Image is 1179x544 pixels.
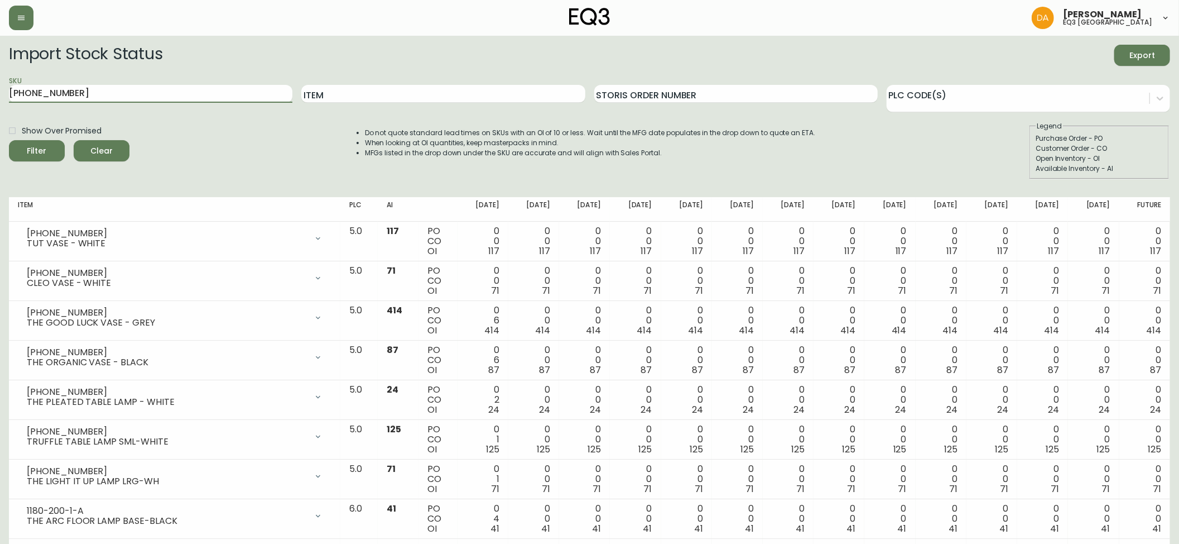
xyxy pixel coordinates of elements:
[791,443,805,456] span: 125
[590,245,601,257] span: 117
[488,245,499,257] span: 117
[1153,483,1161,495] span: 71
[1123,49,1161,63] span: Export
[966,197,1017,222] th: [DATE]
[670,345,703,375] div: 0 0
[427,504,448,534] div: PO CO
[670,306,703,336] div: 0 0
[944,443,957,456] span: 125
[1026,504,1059,534] div: 0 0
[619,385,652,415] div: 0 0
[427,245,437,257] span: OI
[340,197,378,222] th: PLC
[27,228,307,238] div: [PHONE_NUMBER]
[427,345,448,375] div: PO CO
[925,306,957,336] div: 0 0
[427,324,437,337] span: OI
[873,226,906,256] div: 0 0
[1026,266,1059,296] div: 0 0
[1077,424,1110,455] div: 0 0
[898,284,907,297] span: 71
[873,385,906,415] div: 0 0
[27,144,47,158] div: Filter
[898,483,907,495] span: 71
[517,464,550,494] div: 0 0
[925,226,957,256] div: 0 0
[340,460,378,499] td: 5.0
[637,324,652,337] span: 414
[949,483,957,495] span: 71
[873,345,906,375] div: 0 0
[893,443,907,456] span: 125
[74,140,129,161] button: Clear
[772,504,805,534] div: 0 0
[793,245,805,257] span: 117
[590,403,601,416] span: 24
[340,222,378,261] td: 5.0
[740,443,754,456] span: 125
[1128,266,1161,296] div: 0 0
[822,345,855,375] div: 0 0
[896,403,907,416] span: 24
[568,306,601,336] div: 0 0
[1063,19,1152,26] h5: eq3 [GEOGRAPHIC_DATA]
[1099,403,1110,416] span: 24
[593,284,601,297] span: 71
[661,197,712,222] th: [DATE]
[1153,284,1161,297] span: 71
[568,345,601,375] div: 0 0
[845,245,856,257] span: 117
[1032,7,1054,29] img: dd1a7e8db21a0ac8adbf82b84ca05374
[1128,306,1161,336] div: 0 0
[1051,483,1059,495] span: 71
[772,306,805,336] div: 0 0
[1114,45,1170,66] button: Export
[18,306,331,330] div: [PHONE_NUMBER]THE GOOD LUCK VASE - GREY
[975,464,1008,494] div: 0 0
[644,483,652,495] span: 71
[993,324,1008,337] span: 414
[873,464,906,494] div: 0 0
[427,266,448,296] div: PO CO
[997,364,1008,376] span: 87
[739,324,754,337] span: 414
[975,266,1008,296] div: 0 0
[1026,306,1059,336] div: 0 0
[619,424,652,455] div: 0 0
[1150,364,1161,376] span: 87
[670,266,703,296] div: 0 0
[644,284,652,297] span: 71
[822,424,855,455] div: 0 0
[340,341,378,380] td: 5.0
[925,464,957,494] div: 0 0
[743,364,754,376] span: 87
[387,304,402,317] span: 414
[1146,324,1161,337] span: 414
[466,464,499,494] div: 0 1
[692,403,703,416] span: 24
[1077,306,1110,336] div: 0 0
[772,385,805,415] div: 0 0
[619,226,652,256] div: 0 0
[619,504,652,534] div: 0 0
[488,364,499,376] span: 87
[484,324,499,337] span: 414
[772,266,805,296] div: 0 0
[641,403,652,416] span: 24
[873,504,906,534] div: 0 0
[27,357,307,368] div: THE ORGANIC VASE - BLACK
[1150,403,1161,416] span: 24
[365,138,816,148] li: When looking at OI quantities, keep masterpacks in mind.
[896,364,907,376] span: 87
[27,427,307,437] div: [PHONE_NUMBER]
[995,443,1008,456] span: 125
[721,226,754,256] div: 0 0
[1102,483,1110,495] span: 71
[1077,226,1110,256] div: 0 0
[18,266,331,290] div: [PHONE_NUMBER]CLEO VASE - WHITE
[896,245,907,257] span: 117
[946,245,957,257] span: 117
[845,403,856,416] span: 24
[822,464,855,494] div: 0 0
[537,443,550,456] span: 125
